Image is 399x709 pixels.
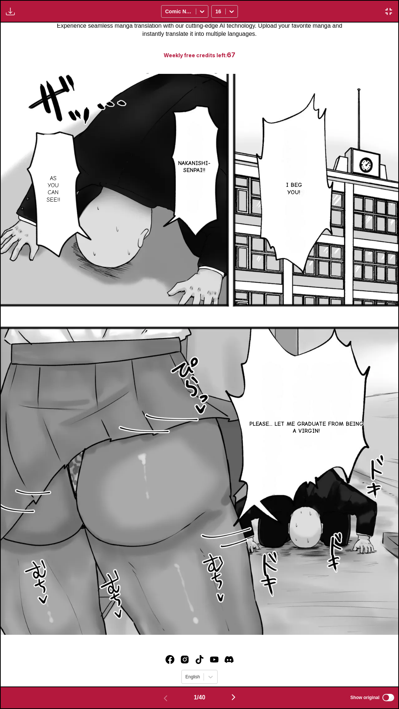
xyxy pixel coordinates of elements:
p: Please... let me graduate from being a virgin! [247,419,365,436]
p: As you can see!! [45,174,62,205]
span: Show original [350,695,379,700]
img: Manga Panel [1,74,398,635]
p: I beg you! [279,180,309,197]
span: 1 / 40 [194,694,205,701]
img: Previous page [161,694,170,703]
img: Download translated images [6,7,15,16]
p: Nakanishi-senpai!! [177,158,212,175]
img: Next page [229,693,238,702]
input: Show original [382,694,394,701]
